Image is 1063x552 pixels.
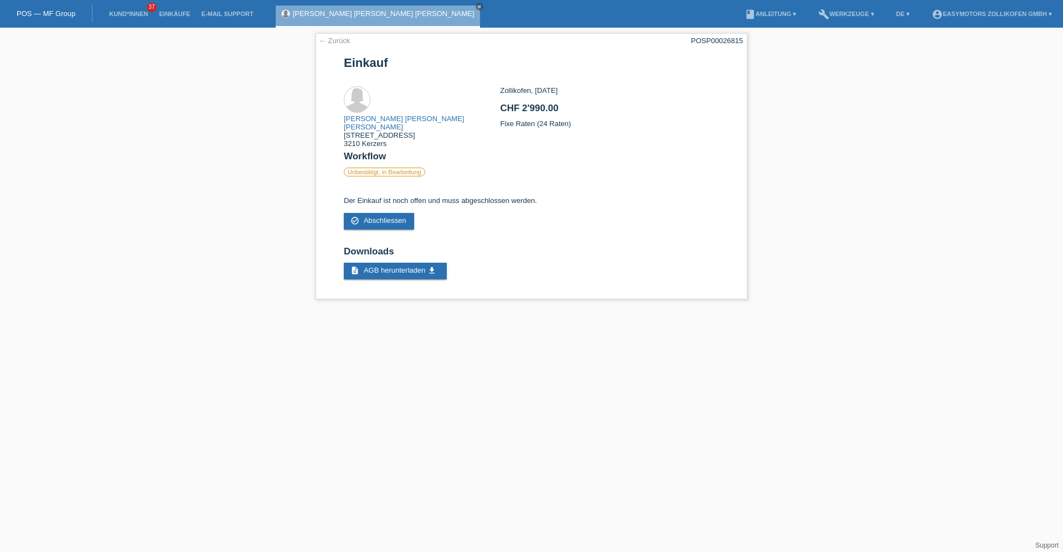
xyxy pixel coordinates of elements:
[364,216,406,225] span: Abschliessen
[319,37,350,45] a: ← Zurück
[427,266,436,275] i: get_app
[350,266,359,275] i: description
[813,11,880,17] a: buildWerkzeuge ▾
[691,37,743,45] div: POSP00026815
[364,266,425,274] span: AGB herunterladen
[1035,541,1059,549] a: Support
[293,9,474,18] a: [PERSON_NAME] [PERSON_NAME] [PERSON_NAME]
[500,86,719,136] div: Zollikofen, [DATE] Fixe Raten (24 Raten)
[153,11,195,17] a: Einkäufe
[344,56,719,70] h1: Einkauf
[932,9,943,20] i: account_circle
[891,11,915,17] a: DE ▾
[739,11,802,17] a: bookAnleitung ▾
[500,103,719,119] h2: CHF 2'990.00
[818,9,829,20] i: build
[344,114,500,148] div: [STREET_ADDRESS] 3210 Kerzers
[745,9,756,20] i: book
[344,213,414,230] a: check_circle_outline Abschliessen
[344,263,447,279] a: description AGB herunterladen get_app
[476,3,483,11] a: close
[104,11,153,17] a: Kund*innen
[350,216,359,225] i: check_circle_outline
[344,151,719,168] h2: Workflow
[344,114,464,131] a: [PERSON_NAME] [PERSON_NAME] [PERSON_NAME]
[147,3,157,12] span: 37
[196,11,259,17] a: E-Mail Support
[17,9,75,18] a: POS — MF Group
[344,246,719,263] h2: Downloads
[477,4,482,9] i: close
[926,11,1057,17] a: account_circleEasymotors Zollikofen GmbH ▾
[344,168,425,176] label: Unbestätigt, in Bearbeitung
[344,196,719,205] p: Der Einkauf ist noch offen und muss abgeschlossen werden.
